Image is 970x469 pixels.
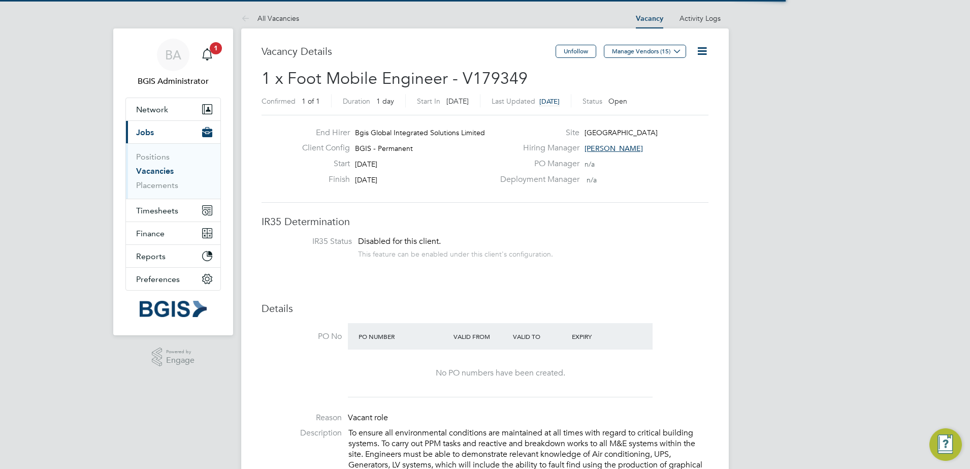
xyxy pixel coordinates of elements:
[262,302,708,315] h3: Details
[166,356,195,365] span: Engage
[355,144,413,153] span: BGIS - Permanent
[136,206,178,215] span: Timesheets
[636,14,663,23] a: Vacancy
[348,413,388,423] span: Vacant role
[136,180,178,190] a: Placements
[125,75,221,87] span: BGIS Administrator
[539,97,560,106] span: [DATE]
[358,368,642,379] div: No PO numbers have been created.
[166,348,195,356] span: Powered by
[126,121,220,143] button: Jobs
[494,159,579,169] label: PO Manager
[446,97,469,106] span: [DATE]
[294,174,350,185] label: Finish
[356,327,451,346] div: PO Number
[136,252,166,261] span: Reports
[355,160,377,169] span: [DATE]
[136,274,180,284] span: Preferences
[262,215,708,228] h3: IR35 Determination
[494,174,579,185] label: Deployment Manager
[929,428,962,461] button: Engage Resource Center
[125,301,221,317] a: Go to home page
[569,327,629,346] div: Expiry
[262,97,296,106] label: Confirmed
[126,98,220,120] button: Network
[302,97,320,106] span: 1 of 1
[355,175,377,184] span: [DATE]
[608,97,627,106] span: Open
[494,143,579,153] label: Hiring Manager
[585,144,643,153] span: [PERSON_NAME]
[262,331,342,342] label: PO No
[262,413,342,423] label: Reason
[494,128,579,138] label: Site
[585,128,658,137] span: [GEOGRAPHIC_DATA]
[343,97,370,106] label: Duration
[556,45,596,58] button: Unfollow
[417,97,440,106] label: Start In
[294,143,350,153] label: Client Config
[585,160,595,169] span: n/a
[136,166,174,176] a: Vacancies
[510,327,570,346] div: Valid To
[376,97,394,106] span: 1 day
[355,128,485,137] span: Bgis Global Integrated Solutions Limited
[136,229,165,238] span: Finance
[680,14,721,23] a: Activity Logs
[126,245,220,267] button: Reports
[152,348,195,367] a: Powered byEngage
[113,28,233,335] nav: Main navigation
[451,327,510,346] div: Valid From
[136,105,168,114] span: Network
[358,247,553,259] div: This feature can be enabled under this client's configuration.
[583,97,602,106] label: Status
[241,14,299,23] a: All Vacancies
[262,69,528,88] span: 1 x Foot Mobile Engineer - V179349
[140,301,207,317] img: bgis-logo-retina.png
[262,45,556,58] h3: Vacancy Details
[136,152,170,162] a: Positions
[126,268,220,290] button: Preferences
[294,128,350,138] label: End Hirer
[136,128,154,137] span: Jobs
[358,236,441,246] span: Disabled for this client.
[126,222,220,244] button: Finance
[197,39,217,71] a: 1
[604,45,686,58] button: Manage Vendors (15)
[272,236,352,247] label: IR35 Status
[587,175,597,184] span: n/a
[126,199,220,222] button: Timesheets
[210,42,222,54] span: 1
[262,428,342,439] label: Description
[165,48,181,61] span: BA
[492,97,535,106] label: Last Updated
[125,39,221,87] a: BABGIS Administrator
[294,159,350,169] label: Start
[126,143,220,199] div: Jobs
